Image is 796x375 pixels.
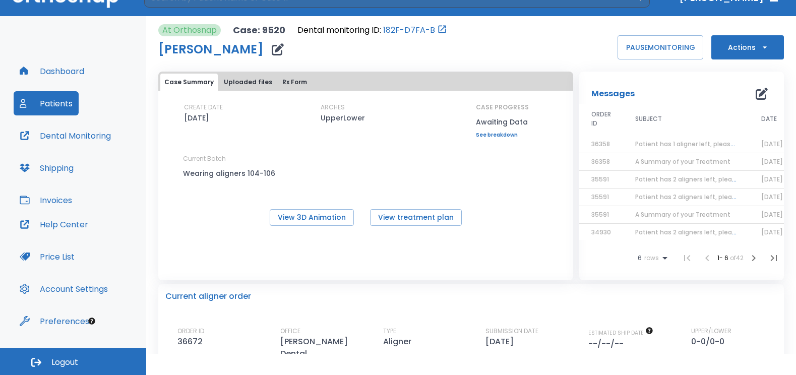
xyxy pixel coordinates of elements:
[485,327,538,336] p: SUBMISSION DATE
[591,228,611,236] span: 34930
[591,157,610,166] span: 36358
[717,254,730,262] span: 1 - 6
[588,329,653,337] span: The date will be available after approving treatment plan
[635,140,782,148] span: Patient has 1 aligner left, please order next set!
[280,336,366,360] p: [PERSON_NAME] Dental
[485,336,518,348] p: [DATE]
[160,74,218,91] button: Case Summary
[383,327,396,336] p: TYPE
[270,209,354,226] button: View 3D Animation
[87,317,96,326] div: Tooltip anchor
[588,338,628,350] p: --/--/--
[14,123,117,148] button: Dental Monitoring
[14,91,79,115] button: Patients
[297,24,447,36] div: Open patient in dental monitoring portal
[761,210,783,219] span: [DATE]
[220,74,276,91] button: Uploaded files
[14,309,95,333] button: Preferences
[321,103,345,112] p: ARCHES
[14,156,80,180] button: Shipping
[618,35,703,59] button: PAUSEMONITORING
[297,24,381,36] p: Dental monitoring ID:
[476,116,529,128] p: Awaiting Data
[183,167,275,179] p: Wearing aligners 104-106
[591,140,610,148] span: 36358
[635,157,730,166] span: A Summary of your Treatment
[591,88,635,100] p: Messages
[383,24,435,36] a: 182F-D7FA-B
[761,157,783,166] span: [DATE]
[280,327,300,336] p: OFFICE
[761,140,783,148] span: [DATE]
[730,254,744,262] span: of 42
[184,103,223,112] p: CREATE DATE
[591,175,609,183] span: 35591
[183,154,275,163] p: Current Batch
[370,209,462,226] button: View treatment plan
[162,24,217,36] p: At Orthosnap
[642,255,659,262] span: rows
[158,43,264,55] h1: [PERSON_NAME]
[591,110,611,128] span: ORDER ID
[711,35,784,59] button: Actions
[761,228,783,236] span: [DATE]
[165,290,251,302] p: Current aligner order
[476,103,529,112] p: CASE PROGRESS
[638,255,642,262] span: 6
[635,114,662,123] span: SUBJECT
[635,175,787,183] span: Patient has 2 aligners left, please order next set!
[761,114,777,123] span: DATE
[278,74,311,91] button: Rx Form
[51,357,78,368] span: Logout
[14,212,94,236] button: Help Center
[177,336,207,348] p: 36672
[14,244,81,269] button: Price List
[14,277,114,301] button: Account Settings
[184,112,209,124] p: [DATE]
[233,24,285,36] p: Case: 9520
[761,175,783,183] span: [DATE]
[177,327,204,336] p: ORDER ID
[591,193,609,201] span: 35591
[383,336,415,348] p: Aligner
[14,59,90,83] button: Dashboard
[591,210,609,219] span: 35591
[635,193,787,201] span: Patient has 2 aligners left, please order next set!
[14,188,78,212] button: Invoices
[321,112,365,124] p: UpperLower
[160,74,571,91] div: tabs
[476,132,529,138] a: See breakdown
[691,336,728,348] p: 0-0/0-0
[635,228,787,236] span: Patient has 2 aligners left, please order next set!
[691,327,731,336] p: UPPER/LOWER
[635,210,730,219] span: A Summary of your Treatment
[761,193,783,201] span: [DATE]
